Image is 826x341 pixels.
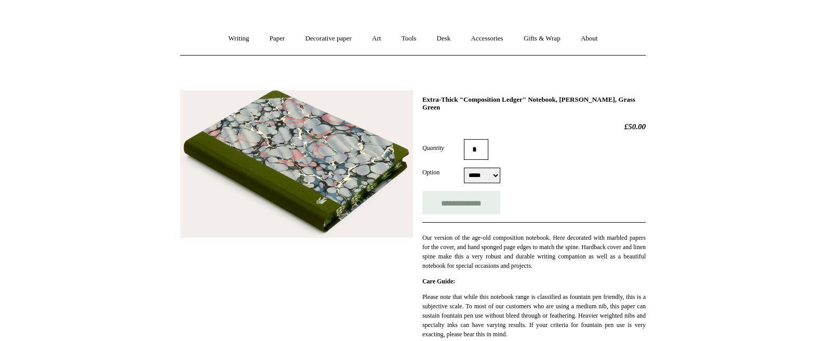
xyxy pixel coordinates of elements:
a: Desk [428,25,460,52]
a: Gifts & Wrap [514,25,570,52]
strong: Care Guide: [422,278,455,285]
label: Option [422,168,464,177]
h1: Extra-Thick "Composition Ledger" Notebook, [PERSON_NAME], Grass Green [422,96,646,112]
img: Extra-Thick "Composition Ledger" Notebook, Jewel Ripple, Grass Green [180,90,413,238]
p: Please note that while this notebook range is classified as fountain pen friendly, this is a subj... [422,292,646,339]
h2: £50.00 [422,122,646,131]
a: Tools [392,25,426,52]
p: Our version of the age-old composition notebook. Here decorated with marbled papers for the cover... [422,233,646,270]
a: Art [363,25,390,52]
a: About [571,25,607,52]
a: Accessories [462,25,513,52]
label: Quantity [422,143,464,153]
a: Writing [219,25,259,52]
a: Paper [260,25,295,52]
a: Decorative paper [296,25,361,52]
